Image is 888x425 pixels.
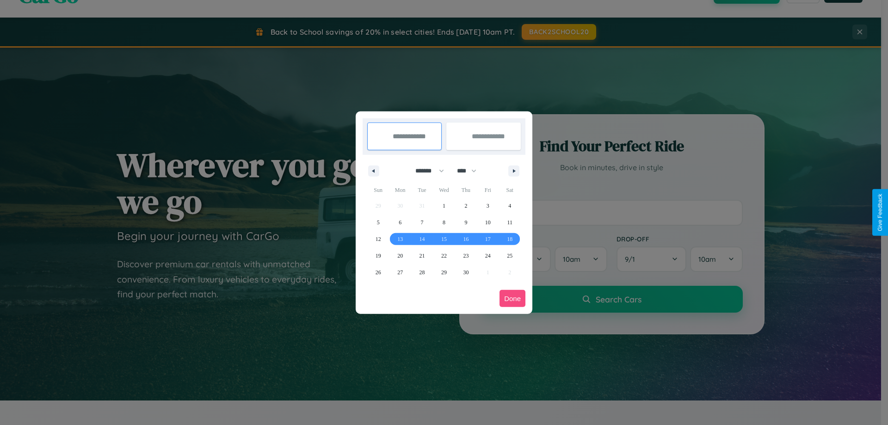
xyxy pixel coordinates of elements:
div: Give Feedback [877,194,883,231]
span: Wed [433,183,455,197]
span: 2 [464,197,467,214]
button: 5 [367,214,389,231]
span: 8 [443,214,445,231]
span: 9 [464,214,467,231]
button: 4 [499,197,521,214]
button: 3 [477,197,499,214]
span: 11 [507,214,512,231]
button: 11 [499,214,521,231]
span: 22 [441,247,447,264]
button: 30 [455,264,477,281]
span: Mon [389,183,411,197]
span: Tue [411,183,433,197]
button: 7 [411,214,433,231]
button: 13 [389,231,411,247]
span: 16 [463,231,469,247]
span: 30 [463,264,469,281]
button: 10 [477,214,499,231]
button: 23 [455,247,477,264]
span: 26 [376,264,381,281]
button: 15 [433,231,455,247]
span: 12 [376,231,381,247]
button: 6 [389,214,411,231]
span: 15 [441,231,447,247]
button: 8 [433,214,455,231]
span: 5 [377,214,380,231]
button: 25 [499,247,521,264]
button: 29 [433,264,455,281]
span: 19 [376,247,381,264]
span: 10 [485,214,491,231]
span: 25 [507,247,512,264]
button: 9 [455,214,477,231]
button: 14 [411,231,433,247]
span: 23 [463,247,469,264]
button: 27 [389,264,411,281]
span: Sat [499,183,521,197]
span: 29 [441,264,447,281]
button: 26 [367,264,389,281]
span: 27 [397,264,403,281]
button: 28 [411,264,433,281]
span: Fri [477,183,499,197]
span: 18 [507,231,512,247]
button: 18 [499,231,521,247]
span: Thu [455,183,477,197]
button: Done [499,290,525,307]
span: 21 [419,247,425,264]
button: 16 [455,231,477,247]
span: 20 [397,247,403,264]
button: 22 [433,247,455,264]
button: 12 [367,231,389,247]
span: Sun [367,183,389,197]
span: 17 [485,231,491,247]
span: 7 [421,214,424,231]
span: 1 [443,197,445,214]
button: 24 [477,247,499,264]
button: 20 [389,247,411,264]
span: 28 [419,264,425,281]
button: 21 [411,247,433,264]
button: 19 [367,247,389,264]
button: 1 [433,197,455,214]
span: 24 [485,247,491,264]
span: 3 [487,197,489,214]
button: 2 [455,197,477,214]
span: 4 [508,197,511,214]
button: 17 [477,231,499,247]
span: 6 [399,214,401,231]
span: 14 [419,231,425,247]
span: 13 [397,231,403,247]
